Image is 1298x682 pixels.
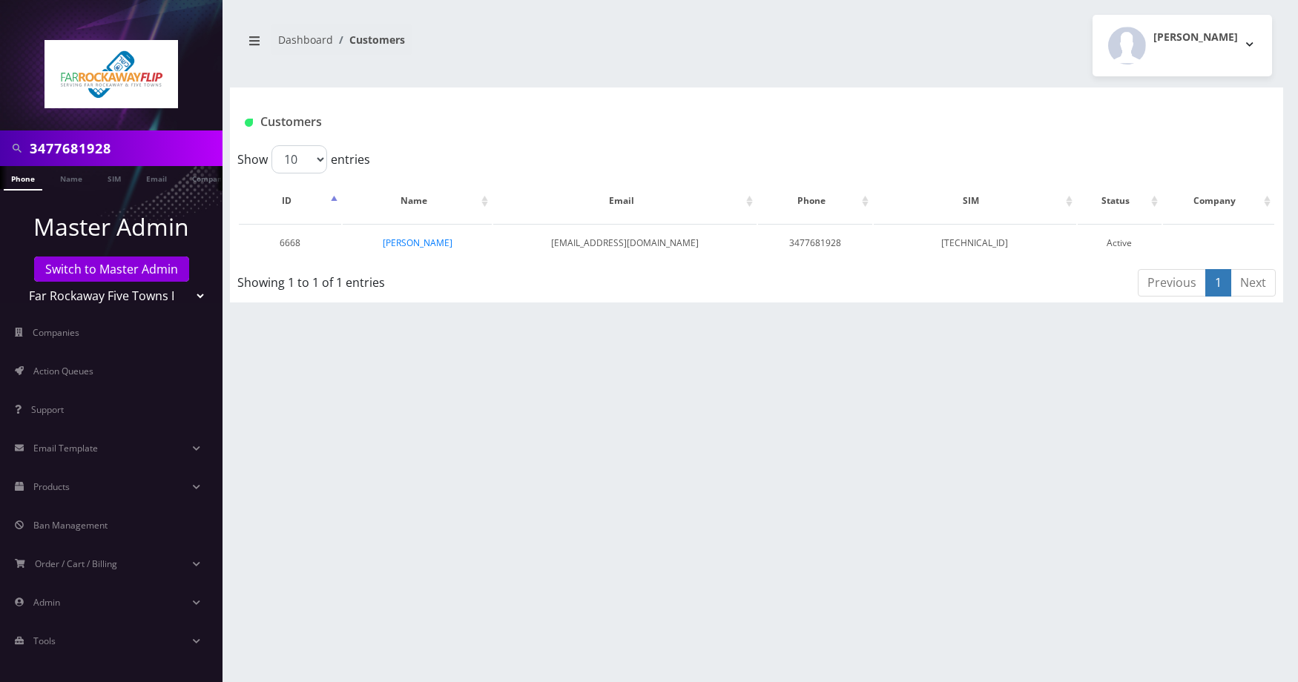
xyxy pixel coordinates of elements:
h1: Customers [245,115,1094,129]
a: Name [53,166,90,189]
select: Showentries [271,145,327,173]
label: Show entries [237,145,370,173]
a: Next [1231,269,1276,297]
a: Email [139,166,174,189]
a: Company [185,166,234,189]
th: Phone: activate to sort column ascending [758,179,872,222]
span: Ban Management [33,519,108,532]
th: ID: activate to sort column descending [239,179,341,222]
th: Company: activate to sort column ascending [1163,179,1274,222]
input: Search in Company [30,134,219,162]
h2: [PERSON_NAME] [1153,31,1238,44]
span: Order / Cart / Billing [35,557,117,570]
span: Admin [33,596,60,609]
a: 1 [1205,269,1231,297]
td: [TECHNICAL_ID] [874,224,1076,262]
img: Far Rockaway Five Towns Flip [45,40,178,108]
td: 3477681928 [758,224,872,262]
span: Support [31,403,64,416]
li: Customers [333,32,405,47]
th: Email: activate to sort column ascending [493,179,756,222]
span: Email Template [33,442,98,454]
th: Status: activate to sort column ascending [1078,179,1162,222]
span: Tools [33,635,56,647]
a: [PERSON_NAME] [383,236,452,249]
a: Dashboard [278,33,333,47]
a: SIM [100,166,128,189]
a: Previous [1138,269,1206,297]
td: [EMAIL_ADDRESS][DOMAIN_NAME] [493,224,756,262]
a: Switch to Master Admin [34,256,189,282]
td: Active [1078,224,1162,262]
nav: breadcrumb [241,24,745,67]
a: Phone [4,166,42,191]
th: Name: activate to sort column ascending [343,179,492,222]
td: 6668 [239,224,341,262]
span: Companies [33,326,79,339]
div: Showing 1 to 1 of 1 entries [237,268,659,291]
span: Products [33,480,70,493]
span: Action Queues [33,365,93,377]
th: SIM: activate to sort column ascending [874,179,1076,222]
button: [PERSON_NAME] [1093,15,1272,76]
